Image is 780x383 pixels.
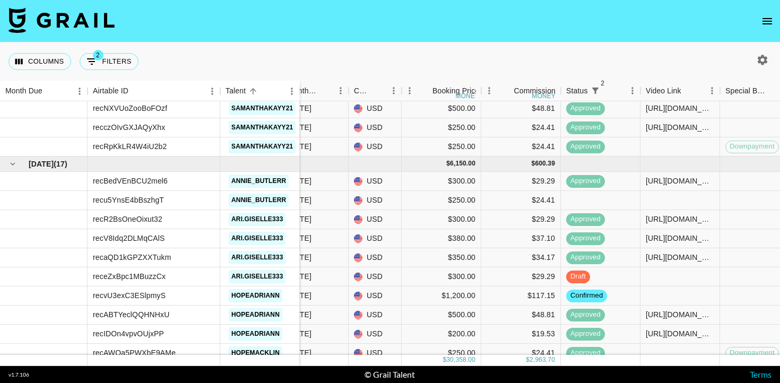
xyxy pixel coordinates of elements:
button: Sort [371,83,386,98]
div: $48.81 [481,306,561,325]
a: samanthakayy21 [229,140,296,153]
div: Video Link [646,81,681,101]
a: ari.giselle333 [229,232,285,245]
span: approved [566,310,605,320]
div: $500.00 [402,306,481,325]
div: USD [349,172,402,191]
span: approved [566,348,605,358]
div: Commission [514,81,556,101]
span: approved [566,176,605,186]
div: $24.41 [481,344,561,363]
span: approved [566,233,605,243]
div: https://www.tiktok.com/@samanthakayy21/photo/7548130271061658894?is_from_webapp=1&sender_device=p... [646,122,714,133]
div: 2 active filters [588,83,603,98]
span: Downpayment [726,142,778,152]
div: https://www.tiktok.com/@ari.giselle333/video/7558501380630007071?is_from_webapp=1&sender_device=p... [646,252,714,263]
a: samanthakayy21 [229,102,296,115]
div: Month Due [282,81,349,101]
div: $ [532,159,535,168]
div: https://www.tiktok.com/@samanthakayy21/video/7551494226874240311?is_from_webapp=1&sender_device=p... [646,103,714,114]
div: $500.00 [402,99,481,118]
div: Currency [354,81,371,101]
div: $117.15 [481,286,561,306]
div: receZxBpc1MBuzzCx [93,271,166,282]
div: $200.00 [402,325,481,344]
button: Sort [499,83,514,98]
div: recRpKkLR4W4iU2b2 [93,141,167,152]
div: https://www.tiktok.com/@hopeadriann/video/7558191088649948429?is_from_webapp=1&sender_device=pc&w... [646,309,714,320]
button: Menu [333,83,349,99]
div: $300.00 [402,172,481,191]
button: Sort [128,84,143,99]
div: recczOIvGXJAQyXhx [93,122,165,133]
div: recABTYeclQQHNHxU [93,309,169,320]
div: USD [349,248,402,267]
div: $350.00 [402,248,481,267]
div: recu5YnsE4bBszhgT [93,195,164,205]
div: USD [349,286,402,306]
a: samanthakayy21 [229,121,296,134]
div: $1,200.00 [402,286,481,306]
div: money [456,93,480,99]
div: © Grail Talent [365,369,415,380]
div: 30,358.00 [446,355,475,364]
button: Menu [481,83,497,99]
button: Menu [402,83,418,99]
div: money [532,93,556,99]
div: https://www.tiktok.com/@hopeadriann/video/7558198244656925965?is_from_webapp=1&sender_device=pc&w... [646,328,714,339]
span: approved [566,253,605,263]
button: Show filters [80,53,138,70]
button: Menu [625,83,640,99]
div: Special Booking Type [725,81,769,101]
div: 2,963.70 [530,355,555,364]
div: Airtable ID [88,81,220,101]
a: hopeadriann [229,289,282,302]
button: Menu [72,83,88,99]
div: recvU3exC3ESlpmyS [93,290,166,301]
span: 2 [597,78,608,89]
div: Airtable ID [93,81,128,101]
span: draft [566,272,590,282]
div: 6,150.00 [450,159,475,168]
img: Grail Talent [8,7,115,33]
div: $24.41 [481,137,561,156]
a: ari.giselle333 [229,213,285,226]
div: USD [349,344,402,363]
div: USD [349,118,402,137]
span: approved [566,214,605,224]
div: $29.29 [481,267,561,286]
a: hopeadriann [229,308,282,321]
div: recAWOa5PWXbE9AMe [93,347,176,358]
span: Downpayment [726,348,778,358]
div: USD [349,267,402,286]
button: Sort [681,83,696,98]
div: https://www.tiktok.com/@ari.giselle333/video/7558932262310513951?is_from_webapp=1&sender_device=p... [646,214,714,224]
div: $300.00 [402,210,481,229]
a: annie_butlerr [229,194,289,207]
div: $ [443,355,446,364]
div: v 1.7.106 [8,371,29,378]
div: $250.00 [402,344,481,363]
div: recIDOn4vpvOUjxPP [93,328,164,339]
div: recaQD1kGPZXXTukm [93,252,171,263]
button: Sort [246,84,261,99]
button: Menu [204,83,220,99]
button: Select columns [8,53,71,70]
span: confirmed [566,291,607,301]
button: Menu [284,83,300,99]
div: Status [561,81,640,101]
a: hopeadriann [229,327,282,341]
a: Terms [750,369,772,379]
div: $ [446,159,450,168]
div: $29.29 [481,172,561,191]
div: USD [349,191,402,210]
div: recBedVEnBCU2mel6 [93,176,168,186]
div: $37.10 [481,229,561,248]
button: open drawer [757,11,778,32]
div: $300.00 [402,267,481,286]
a: ari.giselle333 [229,270,285,283]
span: approved [566,329,605,339]
div: USD [349,137,402,156]
div: recV8Idq2DLMqCAlS [93,233,165,243]
div: Month Due [288,81,318,101]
